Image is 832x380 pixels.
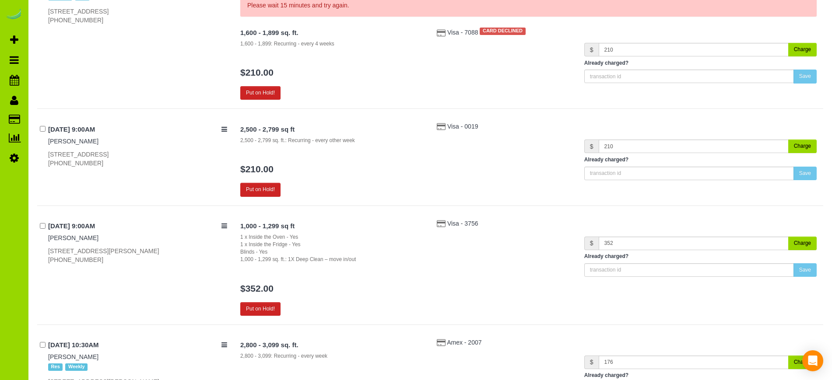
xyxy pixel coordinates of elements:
button: Put on Hold! [240,86,281,100]
div: CARD DECLINED [480,28,525,35]
button: Put on Hold! [240,302,281,316]
a: [PERSON_NAME] [48,234,98,241]
a: Visa - 0019 [447,123,478,130]
div: [STREET_ADDRESS] [PHONE_NUMBER] [48,150,227,167]
div: 2,800 - 3,099: Recurring - every week [240,352,424,360]
a: $352.00 [240,283,274,293]
h4: [DATE] 10:30AM [48,342,227,349]
div: 1 x Inside the Fridge - Yes [240,241,424,248]
div: [STREET_ADDRESS][PERSON_NAME] [PHONE_NUMBER] [48,247,227,264]
div: Blinds - Yes [240,248,424,256]
input: transaction id [584,263,794,277]
div: [STREET_ADDRESS] [PHONE_NUMBER] [48,7,227,24]
a: [PERSON_NAME] [48,138,98,145]
button: Put on Hold! [240,183,281,196]
h5: Already charged? [584,373,817,378]
a: Visa - 3756 [447,220,478,227]
a: Amex - 2007 [447,339,481,346]
h4: 1,000 - 1,299 sq ft [240,223,424,230]
h5: Already charged? [584,60,817,66]
h4: 2,800 - 3,099 sq. ft. [240,342,424,349]
h4: 1,600 - 1,899 sq. ft. [240,29,424,37]
h4: 2,500 - 2,799 sq ft [240,126,424,133]
span: $ [584,237,599,250]
span: $ [584,356,599,369]
span: Res [48,363,63,370]
button: Charge [788,43,817,56]
input: transaction id [584,70,794,83]
div: Open Intercom Messenger [802,350,823,371]
h4: [DATE] 9:00AM [48,126,227,133]
span: $ [584,43,599,56]
a: $210.00 [240,67,274,77]
span: Weekly [65,363,88,370]
input: transaction id [584,167,794,180]
div: 1,000 - 1,299 sq. ft.: 1X Deep Clean – move in/out [240,256,424,263]
h4: [DATE] 9:00AM [48,223,227,230]
div: 1 x Inside the Oven - Yes [240,234,424,241]
button: Charge [788,356,817,369]
a: $210.00 [240,164,274,174]
img: Automaid Logo [5,9,23,21]
h5: Already charged? [584,157,817,163]
div: 2,500 - 2,799 sq. ft.: Recurring - every other week [240,137,424,144]
div: Tags [48,361,227,373]
a: [PERSON_NAME] [48,353,98,360]
button: Charge [788,237,817,250]
a: Visa - 7088 [447,29,480,36]
div: 1,600 - 1,899: Recurring - every 4 weeks [240,40,424,48]
span: $ [584,139,599,153]
button: Charge [788,139,817,153]
h5: Already charged? [584,254,817,259]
